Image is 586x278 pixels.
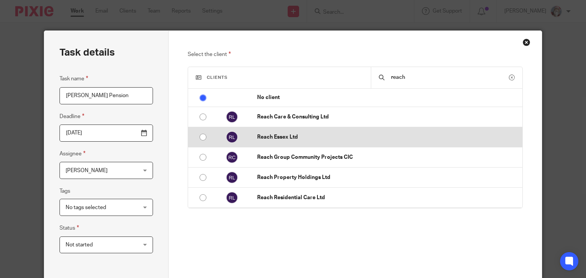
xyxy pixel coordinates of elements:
p: Reach Residential Care Ltd [257,194,518,201]
h2: Task details [60,46,115,59]
img: svg%3E [226,131,238,143]
div: Close this dialog window [523,38,530,46]
span: No tags selected [66,205,106,210]
p: Reach Property Holdings Ltd [257,174,518,181]
span: [PERSON_NAME] [66,168,108,173]
p: Reach Group Community Projects CIC [257,153,518,161]
label: Status [60,224,79,232]
p: Reach Care & Consulting Ltd [257,113,518,121]
label: Tags [60,187,70,195]
p: No client [257,94,518,101]
img: svg%3E [226,151,238,163]
img: svg%3E [226,171,238,184]
input: Search... [390,73,509,81]
span: Not started [66,242,93,248]
label: Task name [60,74,88,83]
p: Reach Essex Ltd [257,133,518,141]
span: Clients [207,75,228,80]
img: svg%3E [226,192,238,204]
label: Deadline [60,112,84,121]
img: svg%3E [226,111,238,123]
label: Assignee [60,149,85,158]
p: Select the client [188,50,523,59]
input: Pick a date [60,125,153,142]
input: Task name [60,87,153,104]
